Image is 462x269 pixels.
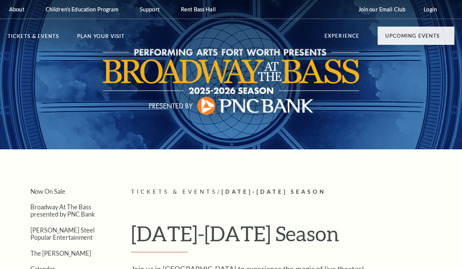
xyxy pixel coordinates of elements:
h1: [DATE]-[DATE] Season [131,221,454,252]
p: About [9,6,24,13]
p: Rent Bass Hall [181,6,216,13]
p: / [131,187,454,197]
a: Broadway At The Bass presented by PNC Bank [30,203,95,218]
p: Tickets & Events [8,34,59,43]
p: Experience [324,33,359,43]
a: Now On Sale [30,188,65,195]
a: The [PERSON_NAME] [30,250,91,257]
p: Support [140,6,160,13]
p: Children's Education Program [46,6,119,13]
a: [PERSON_NAME] Steel Popular Entertainment [30,226,95,241]
span: [DATE]-[DATE] Season [222,188,326,195]
p: Upcoming Events [385,33,440,43]
p: Plan Your Visit [77,34,125,43]
span: Tickets & Events [131,188,217,195]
